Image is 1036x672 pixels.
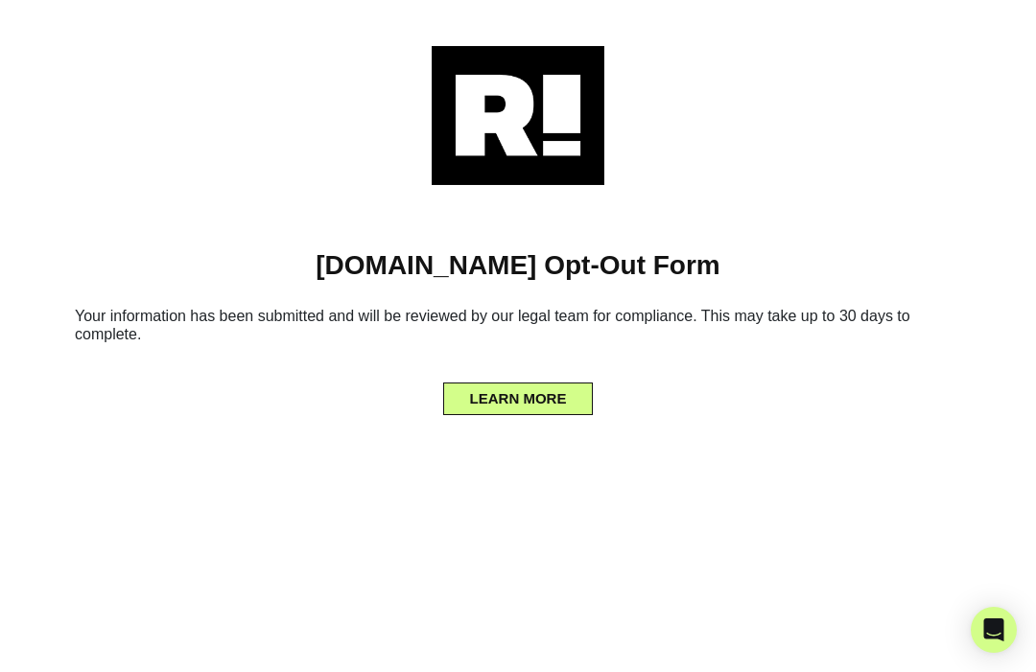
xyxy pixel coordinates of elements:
h1: [DOMAIN_NAME] Opt-Out Form [29,249,1007,282]
h6: Your information has been submitted and will be reviewed by our legal team for compliance. This m... [29,299,1007,359]
a: LEARN MORE [443,385,594,401]
button: LEARN MORE [443,382,594,415]
div: Open Intercom Messenger [971,607,1017,653]
img: Retention.com [432,46,604,185]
